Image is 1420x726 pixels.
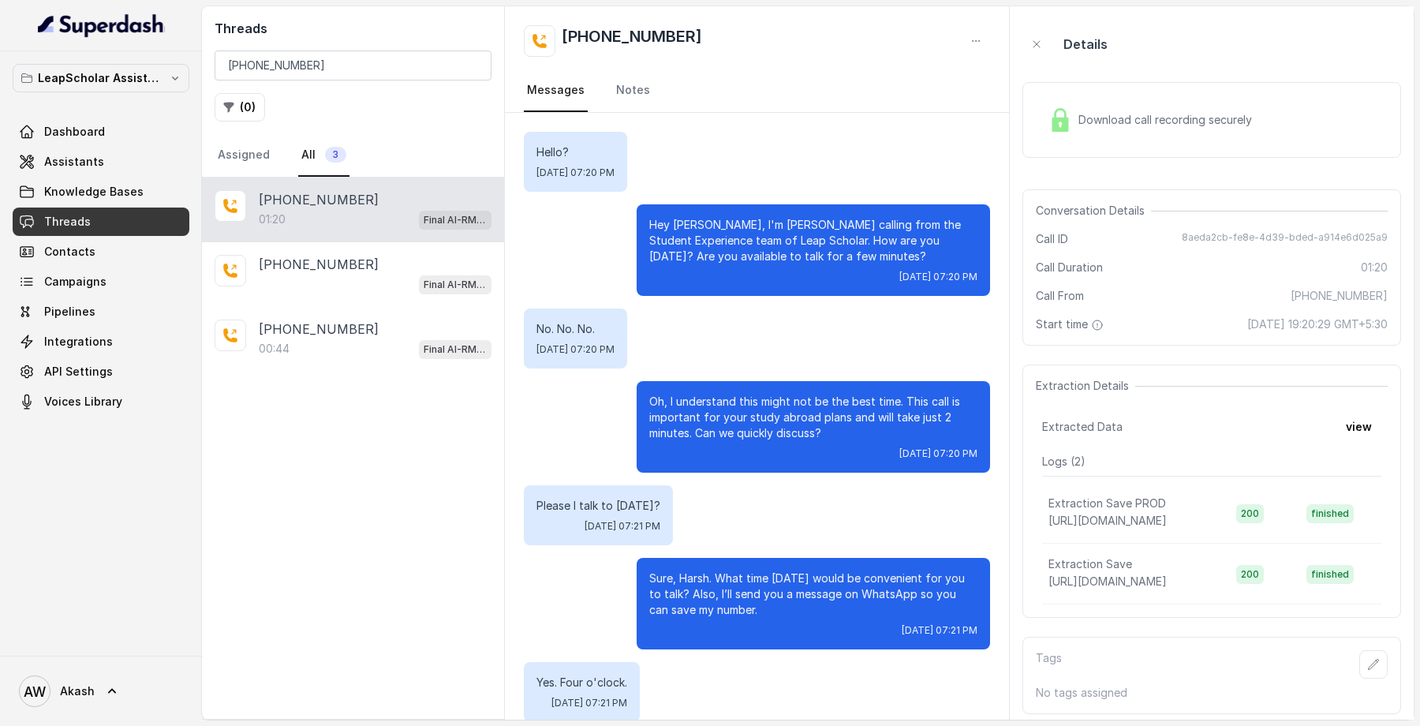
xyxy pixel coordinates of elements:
p: 01:20 [259,211,286,227]
nav: Tabs [215,134,491,177]
input: Search by Call ID or Phone Number [215,51,491,80]
a: Contacts [13,238,189,266]
nav: Tabs [524,69,990,112]
button: LeapScholar Assistant [13,64,189,92]
p: Tags [1036,650,1062,679]
p: Yes. Four o'clock. [536,675,627,690]
button: view [1336,413,1381,441]
p: [PHONE_NUMBER] [259,255,379,274]
span: Start time [1036,316,1107,332]
a: Notes [613,69,653,112]
a: Assigned [215,134,273,177]
a: Threads [13,208,189,236]
p: Final AI-RM - Exam Not Yet Decided [424,212,487,228]
span: finished [1306,504,1354,523]
span: [DATE] 07:20 PM [899,447,977,460]
span: Pipelines [44,304,95,320]
span: [DATE] 07:21 PM [585,520,660,533]
span: [DATE] 07:20 PM [536,167,615,179]
span: Threads [44,214,91,230]
p: Final AI-RM - Exam Not Yet Decided [424,342,487,357]
p: Logs ( 2 ) [1042,454,1381,470]
p: No. No. No. [536,321,615,337]
span: [URL][DOMAIN_NAME] [1048,574,1167,588]
span: Dashboard [44,124,105,140]
a: Dashboard [13,118,189,146]
a: Campaigns [13,268,189,296]
span: 01:20 [1361,260,1388,275]
span: [DATE] 07:21 PM [902,624,977,637]
a: Knowledge Bases [13,178,189,206]
span: finished [1306,565,1354,584]
text: AW [24,683,46,700]
span: 200 [1236,565,1264,584]
span: [DATE] 07:21 PM [551,697,627,709]
span: Integrations [44,334,113,350]
span: [DATE] 19:20:29 GMT+5:30 [1247,316,1388,332]
span: Voices Library [44,394,122,410]
p: LeapScholar Assistant [38,69,164,88]
p: No tags assigned [1036,685,1388,701]
span: 3 [325,147,346,163]
span: Knowledge Bases [44,184,144,200]
button: (0) [215,93,265,122]
h2: Threads [215,19,491,38]
span: Extraction Details [1036,378,1135,394]
span: Conversation Details [1036,203,1151,219]
a: Integrations [13,327,189,356]
p: Extraction Save PROD [1048,496,1166,511]
span: Extracted Data [1042,419,1123,435]
span: Akash [60,683,95,699]
span: [DATE] 07:20 PM [899,271,977,283]
span: Contacts [44,244,95,260]
span: Call Duration [1036,260,1103,275]
span: [PHONE_NUMBER] [1291,288,1388,304]
span: Assistants [44,154,104,170]
h2: [PHONE_NUMBER] [562,25,702,57]
a: Pipelines [13,298,189,326]
p: Final AI-RM - Exam Not Yet Decided [424,277,487,293]
p: Extraction Save [1048,556,1132,572]
span: 8aeda2cb-fe8e-4d39-bded-a914e6d025a9 [1182,231,1388,247]
p: Hey [PERSON_NAME], I'm [PERSON_NAME] calling from the Student Experience team of Leap Scholar. Ho... [649,217,977,264]
p: Oh, I understand this might not be the best time. This call is important for your study abroad pl... [649,394,977,441]
p: Details [1063,35,1108,54]
span: Call ID [1036,231,1068,247]
p: [PHONE_NUMBER] [259,320,379,339]
img: Lock Icon [1048,108,1072,132]
span: Call From [1036,288,1084,304]
a: Akash [13,669,189,713]
span: [DATE] 07:20 PM [536,343,615,356]
span: API Settings [44,364,113,380]
p: [PHONE_NUMBER] [259,190,379,209]
a: All3 [298,134,349,177]
a: Messages [524,69,588,112]
span: Campaigns [44,274,106,290]
p: 00:44 [259,341,290,357]
a: API Settings [13,357,189,386]
a: Assistants [13,148,189,176]
p: Hello? [536,144,615,160]
p: Please I talk to [DATE]? [536,498,660,514]
img: light.svg [38,13,165,38]
p: Sure, Harsh. What time [DATE] would be convenient for you to talk? Also, I’ll send you a message ... [649,571,977,618]
a: Voices Library [13,387,189,416]
span: 200 [1236,504,1264,523]
span: [URL][DOMAIN_NAME] [1048,514,1167,527]
span: Download call recording securely [1078,112,1258,128]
